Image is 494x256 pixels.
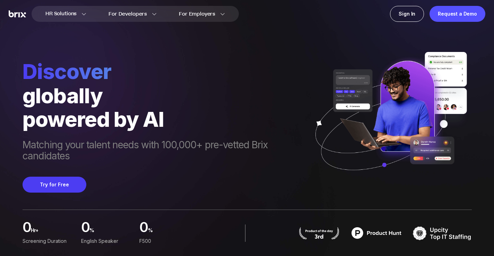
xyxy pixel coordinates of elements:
span: 0 [23,221,31,236]
span: % [148,225,192,240]
span: Matching your talent needs with 100,000+ pre-vetted Brix candidates [23,139,306,163]
button: Try for Free [23,177,86,193]
span: 0 [81,221,89,236]
img: Brix Logo [9,10,26,18]
a: Request a Demo [430,6,485,22]
span: % [89,225,134,240]
img: TOP IT STAFFING [413,224,472,242]
div: F500 [139,237,192,245]
span: HR Solutions [45,8,77,19]
div: English Speaker [81,237,134,245]
a: Sign In [390,6,424,22]
span: 0 [139,221,148,236]
img: product hunt badge [298,227,340,239]
img: product hunt badge [347,224,406,242]
span: For Developers [109,10,147,18]
div: globally [23,84,306,107]
span: For Employers [179,10,215,18]
span: hr+ [31,225,75,240]
div: powered by AI [23,107,306,131]
span: Discover [23,59,306,84]
div: Screening duration [23,237,76,245]
img: ai generate [306,52,472,185]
